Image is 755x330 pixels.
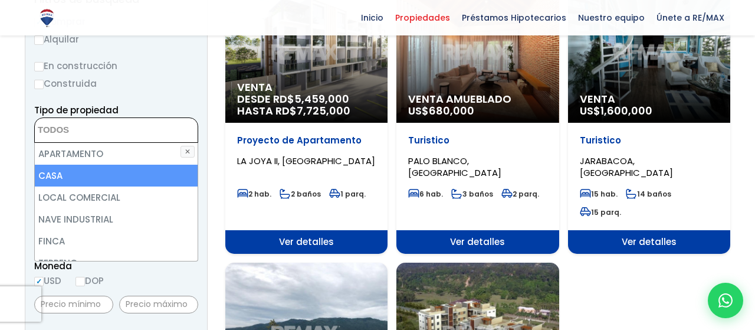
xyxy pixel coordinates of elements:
[34,62,44,71] input: En construcción
[580,155,673,179] span: JARABACOA, [GEOGRAPHIC_DATA]
[456,9,572,27] span: Préstamos Hipotecarios
[34,277,44,286] input: USD
[34,32,198,47] label: Alquilar
[225,230,388,254] span: Ver detalles
[237,155,375,167] span: LA JOYA II, [GEOGRAPHIC_DATA]
[34,58,198,73] label: En construcción
[294,92,349,106] span: 5,459,000
[580,207,621,217] span: 15 parq.
[580,103,652,118] span: US$
[34,273,61,288] label: USD
[501,189,539,199] span: 2 parq.
[35,252,198,274] li: TERRENO
[35,165,198,187] li: CASA
[396,230,559,254] span: Ver detalles
[35,230,198,252] li: FINCA
[280,189,321,199] span: 2 baños
[429,103,474,118] span: 680,000
[35,118,149,143] textarea: Search
[35,187,198,208] li: LOCAL COMERCIAL
[34,35,44,45] input: Alquilar
[580,189,618,199] span: 15 hab.
[237,105,376,117] span: HASTA RD$
[572,9,651,27] span: Nuestro equipo
[34,296,113,313] input: Precio mínimo
[580,93,718,105] span: Venta
[35,143,198,165] li: APARTAMENTO
[34,104,119,116] span: Tipo de propiedad
[34,80,44,89] input: Construida
[180,146,195,158] button: ✕
[408,155,501,179] span: PALO BLANCO, [GEOGRAPHIC_DATA]
[75,273,104,288] label: DOP
[408,103,474,118] span: US$
[34,259,198,273] span: Moneda
[451,189,493,199] span: 3 baños
[408,135,547,146] p: Turistico
[600,103,652,118] span: 1,600,000
[237,81,376,93] span: Venta
[329,189,366,199] span: 1 parq.
[237,135,376,146] p: Proyecto de Apartamento
[580,135,718,146] p: Turistico
[119,296,198,313] input: Precio máximo
[408,189,443,199] span: 6 hab.
[651,9,730,27] span: Únete a RE/MAX
[37,8,57,28] img: Logo de REMAX
[75,277,85,286] input: DOP
[35,208,198,230] li: NAVE INDUSTRIAL
[389,9,456,27] span: Propiedades
[626,189,671,199] span: 14 baños
[297,103,350,118] span: 7,725,000
[568,230,730,254] span: Ver detalles
[237,93,376,117] span: DESDE RD$
[237,189,271,199] span: 2 hab.
[408,93,547,105] span: Venta Amueblado
[34,76,198,91] label: Construida
[355,9,389,27] span: Inicio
